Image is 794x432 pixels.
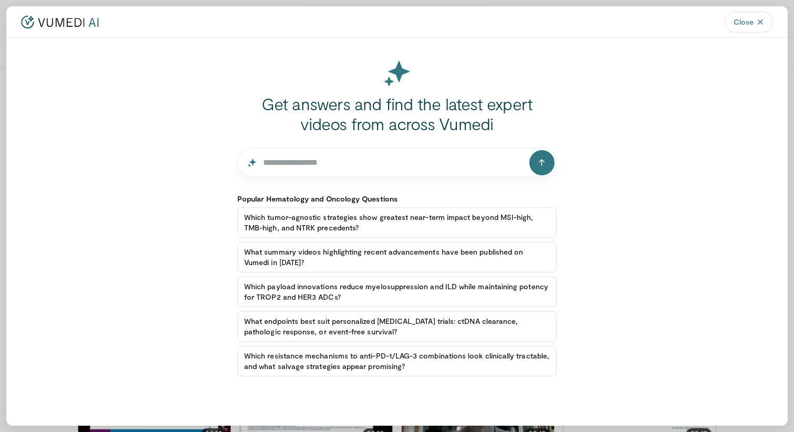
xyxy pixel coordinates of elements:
button: What summary videos highlighting recent advancements have been published on Vumedi in [DATE]? [237,242,557,272]
p: Popular Hematology and Oncology Questions [237,194,557,203]
button: Which tumor-agnostic strategies show greatest near-term impact beyond MSI-high, TMB-high, and NTR... [237,207,557,238]
img: vumedi-ai-logo.v2.svg [21,14,99,30]
h4: Get answers and find the latest expert videos from across Vumedi [237,93,557,133]
span: Close [734,17,754,27]
input: Question for the AI [237,148,557,177]
button: Which resistance mechanisms to anti-PD-1/LAG-3 combinations look clinically tractable, and what s... [237,346,557,376]
button: Close [725,12,773,33]
button: What endpoints best suit personalized [MEDICAL_DATA] trials: ctDNA clearance, pathologic response... [237,311,557,342]
button: Which payload innovations reduce myelosuppression and ILD while maintaining potency for TROP2 and... [237,277,557,307]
